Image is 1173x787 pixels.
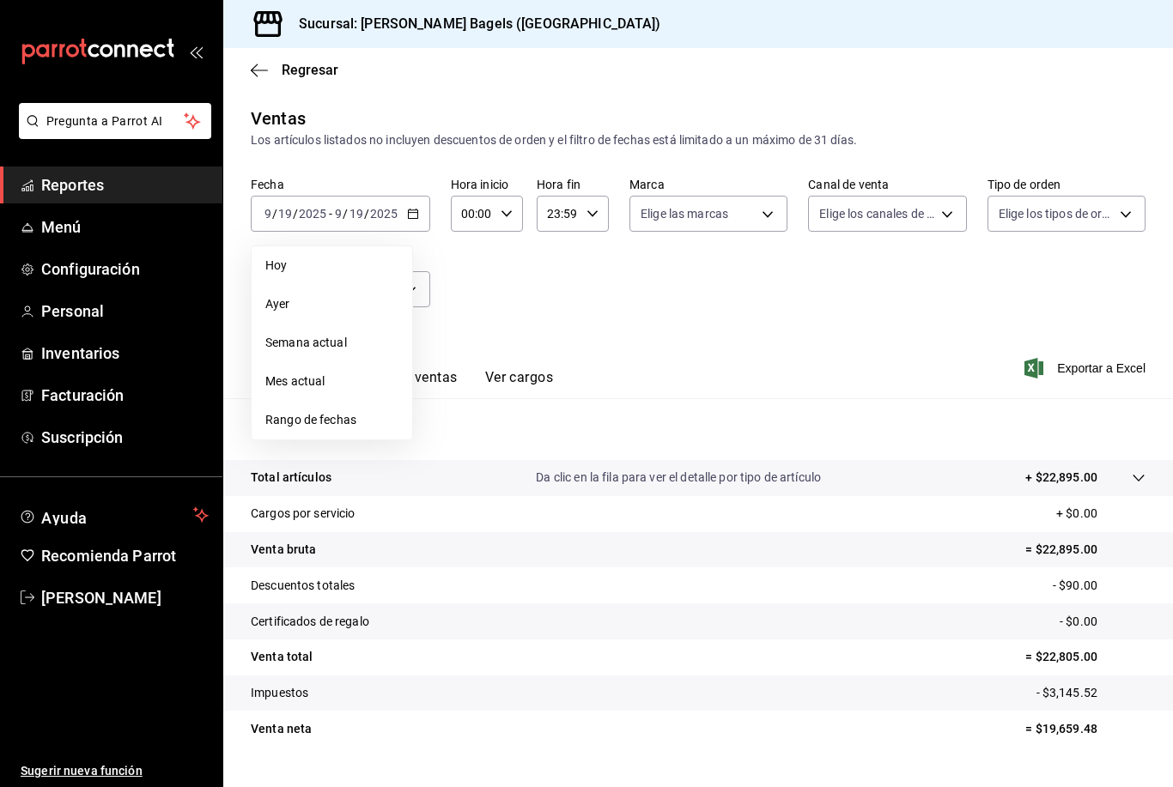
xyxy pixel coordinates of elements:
span: Ayuda [41,505,186,525]
span: / [364,207,369,221]
span: Personal [41,300,209,323]
div: Ventas [251,106,306,131]
p: Total artículos [251,469,331,487]
input: -- [264,207,272,221]
span: Regresar [282,62,338,78]
input: -- [277,207,293,221]
p: Venta neta [251,720,312,738]
label: Fecha [251,179,430,191]
label: Hora fin [537,179,609,191]
button: Regresar [251,62,338,78]
p: Da clic en la fila para ver el detalle por tipo de artículo [536,469,821,487]
p: - $3,145.52 [1036,684,1146,702]
label: Hora inicio [451,179,523,191]
p: Certificados de regalo [251,613,369,631]
button: Ver cargos [485,369,554,398]
span: Reportes [41,173,209,197]
div: navigation tabs [278,369,553,398]
p: Resumen [251,419,1146,439]
p: = $19,659.48 [1025,720,1146,738]
p: = $22,895.00 [1025,541,1146,559]
span: Suscripción [41,426,209,449]
span: Rango de fechas [265,411,398,429]
p: Venta total [251,648,313,666]
span: / [293,207,298,221]
button: Ver ventas [390,369,458,398]
label: Marca [629,179,787,191]
span: [PERSON_NAME] [41,586,209,609]
p: + $22,895.00 [1025,469,1097,487]
span: Semana actual [265,334,398,352]
input: -- [334,207,343,221]
a: Pregunta a Parrot AI [12,124,211,142]
span: Hoy [265,257,398,275]
p: Cargos por servicio [251,505,356,523]
span: Sugerir nueva función [21,762,209,780]
span: Facturación [41,384,209,407]
label: Canal de venta [808,179,966,191]
p: Descuentos totales [251,577,355,595]
input: ---- [369,207,398,221]
span: Elige los tipos de orden [999,205,1114,222]
h3: Sucursal: [PERSON_NAME] Bagels ([GEOGRAPHIC_DATA]) [285,14,661,34]
p: - $90.00 [1053,577,1146,595]
button: Exportar a Excel [1028,358,1146,378]
span: Elige los canales de venta [819,205,934,222]
p: + $0.00 [1056,505,1146,523]
span: Mes actual [265,372,398,390]
input: -- [349,207,364,221]
input: ---- [298,207,327,221]
span: / [343,207,348,221]
button: open_drawer_menu [189,45,203,58]
span: Pregunta a Parrot AI [46,112,185,130]
div: Los artículos listados no incluyen descuentos de orden y el filtro de fechas está limitado a un m... [251,131,1146,149]
p: = $22,805.00 [1025,648,1146,666]
span: Inventarios [41,342,209,365]
span: Recomienda Parrot [41,544,209,567]
span: Elige las marcas [641,205,728,222]
p: Impuestos [251,684,308,702]
span: / [272,207,277,221]
span: - [329,207,332,221]
p: - $0.00 [1060,613,1146,631]
label: Tipo de orden [988,179,1146,191]
span: Configuración [41,257,209,281]
button: Pregunta a Parrot AI [19,103,211,139]
span: Ayer [265,295,398,313]
p: Venta bruta [251,541,316,559]
span: Menú [41,215,209,239]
